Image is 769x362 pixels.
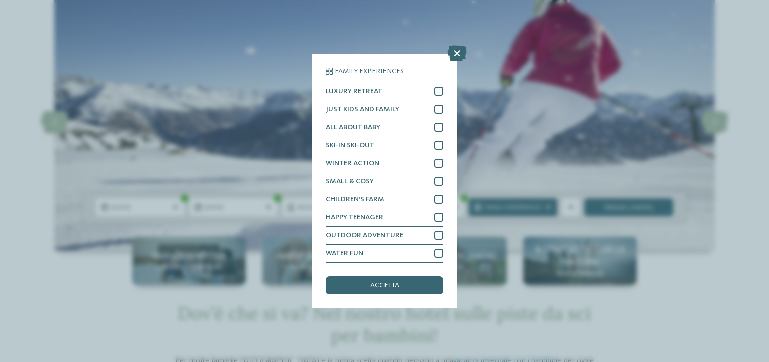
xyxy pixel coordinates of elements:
span: JUST KIDS AND FAMILY [326,106,399,113]
span: ALL ABOUT BABY [326,124,380,131]
span: OUTDOOR ADVENTURE [326,232,403,239]
span: WATER FUN [326,250,363,257]
span: accetta [370,282,399,289]
span: HAPPY TEENAGER [326,214,383,221]
span: LUXURY RETREAT [326,88,382,95]
span: CHILDREN’S FARM [326,196,384,203]
span: SMALL & COSY [326,178,374,185]
span: SKI-IN SKI-OUT [326,142,374,149]
span: WINTER ACTION [326,160,379,167]
span: Family Experiences [335,68,404,75]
